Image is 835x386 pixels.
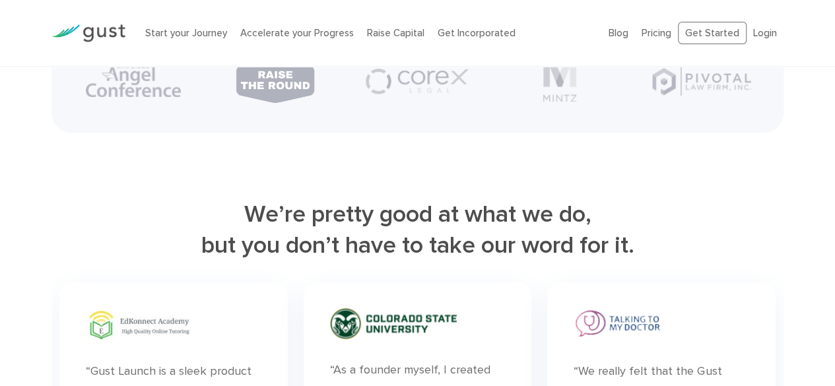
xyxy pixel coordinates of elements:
[609,27,628,39] a: Blog
[330,307,457,339] img: Csu
[652,66,751,96] img: Pivotal
[86,64,181,97] img: Angel Conference
[438,27,516,39] a: Get Incorporated
[51,24,125,42] img: Gust Logo
[543,59,577,102] img: Mintz
[51,199,784,262] h2: We’re pretty good at what we do, but you don’t have to take our word for it.
[364,63,470,98] img: Corex
[145,27,227,39] a: Start your Journey
[86,307,191,340] img: Edkonnect
[574,307,663,340] img: Talking To My Doctor
[678,22,747,45] a: Get Started
[240,27,354,39] a: Accelerate your Progress
[367,27,424,39] a: Raise Capital
[234,57,316,104] img: Raise The Round
[642,27,671,39] a: Pricing
[753,27,777,39] a: Login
